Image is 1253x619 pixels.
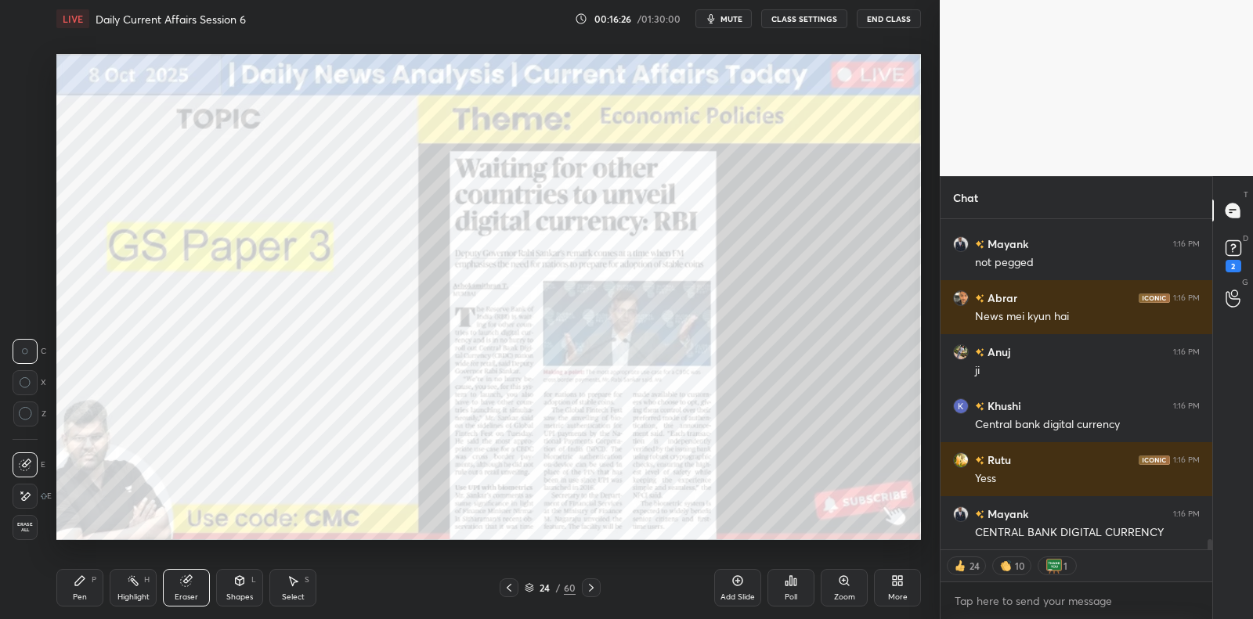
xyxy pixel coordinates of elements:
[984,398,1021,414] h6: Khushi
[984,506,1028,522] h6: Mayank
[975,471,1200,487] div: Yess
[984,236,1028,252] h6: Mayank
[96,12,246,27] h4: Daily Current Affairs Session 6
[984,452,1011,468] h6: Rutu
[975,456,984,465] img: no-rating-badge.077c3623.svg
[975,294,984,303] img: no-rating-badge.077c3623.svg
[998,558,1013,574] img: clapping_hands.png
[13,452,45,477] div: E
[785,593,797,601] div: Poll
[1244,189,1248,200] p: T
[975,417,1200,433] div: Central bank digital currency
[1173,293,1200,303] div: 1:16 PM
[953,452,969,468] img: 47e7d3f117d740818585307ee3cbe74a.jpg
[13,522,37,533] span: Erase all
[1173,401,1200,411] div: 1:16 PM
[117,593,150,601] div: Highlight
[1243,232,1248,244] p: D
[1173,347,1200,357] div: 1:16 PM
[92,576,96,584] div: P
[975,402,984,411] img: no-rating-badge.077c3623.svg
[1062,560,1068,572] div: 1
[720,13,742,24] span: mute
[857,9,921,28] button: End Class
[1046,558,1062,574] img: thank_you.png
[953,344,969,360] img: 4c7159a8b84c4c96ba29994cbdd8c939.jpg
[953,398,969,414] img: 1160cdc387f14c68855f6b00ae53e566.38211493_3
[1013,560,1026,572] div: 10
[1139,455,1170,465] img: iconic-dark.1390631f.png
[305,576,309,584] div: S
[953,236,969,252] img: 8aae341cc2c1457fb0189600453cc528.jpg
[564,581,576,595] div: 60
[1242,276,1248,288] p: G
[975,525,1200,541] div: CENTRAL BANK DIGITAL CURRENCY
[13,401,46,426] div: Z
[1139,293,1170,303] img: iconic-dark.1390631f.png
[975,255,1200,271] div: not pegged
[952,558,968,574] img: thumbs_up.png
[537,583,553,592] div: 24
[556,583,561,592] div: /
[1173,455,1200,465] div: 1:16 PM
[834,593,855,601] div: Zoom
[1173,509,1200,519] div: 1:16 PM
[941,177,991,218] p: Chat
[888,593,908,601] div: More
[144,576,150,584] div: H
[13,484,52,509] div: E
[941,219,1212,550] div: grid
[56,9,89,28] div: LIVE
[175,593,198,601] div: Eraser
[73,593,87,601] div: Pen
[968,560,980,572] div: 24
[1173,239,1200,249] div: 1:16 PM
[282,593,305,601] div: Select
[953,290,969,306] img: 5d1b34cc045440b698285af35128b03d.jpg
[975,348,984,357] img: no-rating-badge.077c3623.svg
[695,9,752,28] button: mute
[251,576,256,584] div: L
[975,309,1200,325] div: News mei kyun hai
[984,290,1017,306] h6: Abrar
[13,370,46,395] div: X
[13,339,46,364] div: C
[1226,260,1241,272] div: 2
[226,593,253,601] div: Shapes
[975,240,984,249] img: no-rating-badge.077c3623.svg
[975,510,984,519] img: no-rating-badge.077c3623.svg
[975,363,1200,379] div: ji
[953,506,969,522] img: 8aae341cc2c1457fb0189600453cc528.jpg
[720,593,755,601] div: Add Slide
[761,9,847,28] button: CLASS SETTINGS
[984,344,1010,360] h6: Anuj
